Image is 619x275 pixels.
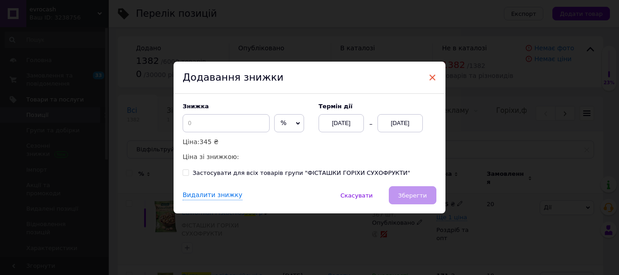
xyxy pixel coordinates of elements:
[319,103,436,110] label: Термін дії
[428,70,436,85] span: ×
[340,192,372,199] span: Скасувати
[377,114,423,132] div: [DATE]
[183,103,209,110] span: Знижка
[193,169,410,177] div: Застосувати для всіх товарів групи "ФІСТАШКИ ГОРІХИ СУХОФРУКТИ"
[183,72,284,83] span: Додавання знижки
[280,119,286,126] span: %
[199,138,218,145] span: 345 ₴
[183,191,242,200] div: Видалити знижку
[183,152,309,162] p: Ціна зі знижкою:
[319,114,364,132] div: [DATE]
[331,186,382,204] button: Скасувати
[183,114,270,132] input: 0
[183,137,309,147] p: Ціна:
